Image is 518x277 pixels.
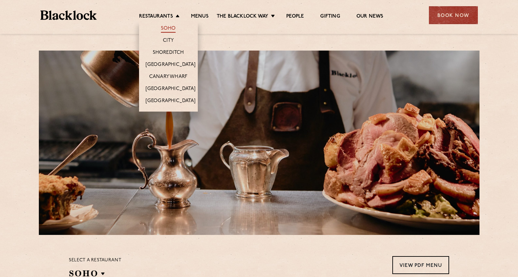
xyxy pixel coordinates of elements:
[149,74,187,81] a: Canary Wharf
[163,38,174,45] a: City
[139,13,173,21] a: Restaurants
[429,6,478,24] div: Book Now
[356,13,384,21] a: Our News
[146,98,196,105] a: [GEOGRAPHIC_DATA]
[146,62,196,69] a: [GEOGRAPHIC_DATA]
[161,25,176,33] a: Soho
[286,13,304,21] a: People
[40,10,97,20] img: BL_Textured_Logo-footer-cropped.svg
[153,50,184,57] a: Shoreditch
[146,86,196,93] a: [GEOGRAPHIC_DATA]
[217,13,268,21] a: The Blacklock Way
[191,13,209,21] a: Menus
[392,256,449,274] a: View PDF Menu
[320,13,340,21] a: Gifting
[69,256,121,265] p: Select a restaurant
